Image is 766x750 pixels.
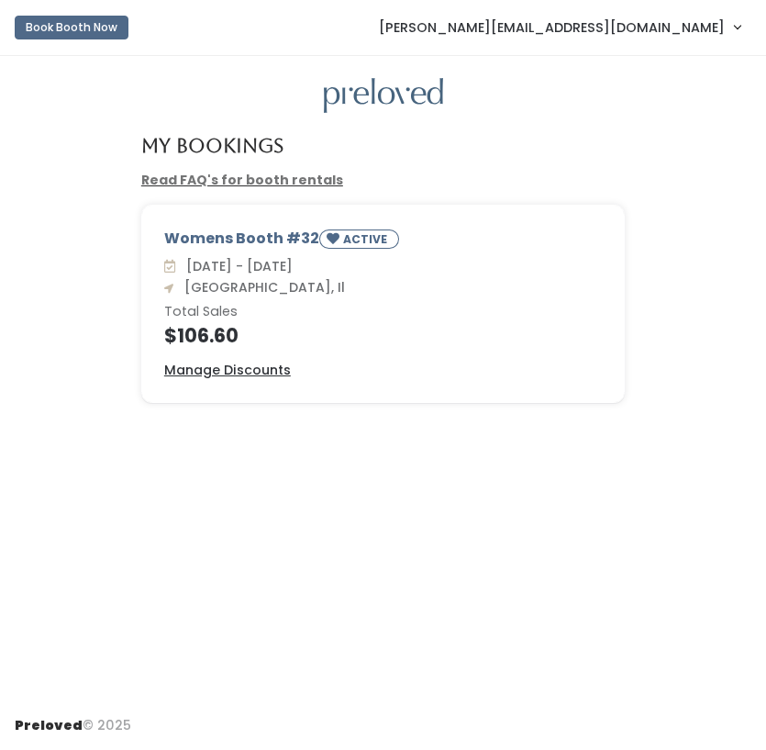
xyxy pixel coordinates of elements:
[15,7,128,48] a: Book Booth Now
[141,135,283,156] h4: My Bookings
[179,257,293,275] span: [DATE] - [DATE]
[343,231,391,247] small: ACTIVE
[164,228,602,256] div: Womens Booth #32
[177,278,345,297] span: [GEOGRAPHIC_DATA], Il
[164,361,291,379] u: Manage Discounts
[164,305,602,319] h6: Total Sales
[324,78,443,114] img: preloved logo
[15,701,131,735] div: © 2025
[141,171,343,189] a: Read FAQ's for booth rentals
[164,361,291,380] a: Manage Discounts
[379,17,725,38] span: [PERSON_NAME][EMAIL_ADDRESS][DOMAIN_NAME]
[15,16,128,39] button: Book Booth Now
[164,325,602,346] h4: $106.60
[361,7,759,47] a: [PERSON_NAME][EMAIL_ADDRESS][DOMAIN_NAME]
[15,716,83,734] span: Preloved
